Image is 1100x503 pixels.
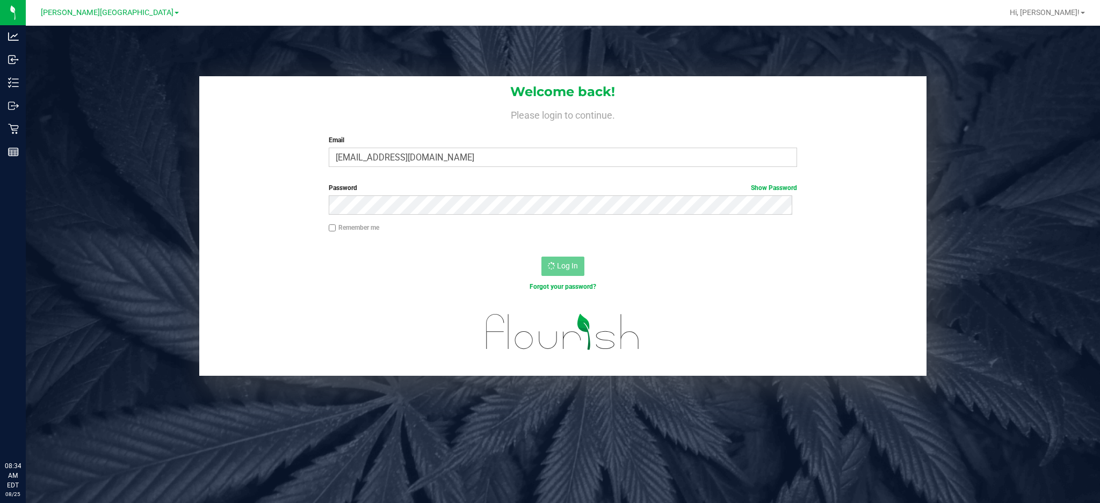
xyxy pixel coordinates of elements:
[8,147,19,157] inline-svg: Reports
[530,283,596,290] a: Forgot your password?
[8,31,19,42] inline-svg: Analytics
[41,8,173,17] span: [PERSON_NAME][GEOGRAPHIC_DATA]
[472,303,654,361] img: flourish_logo.svg
[199,107,926,120] h4: Please login to continue.
[329,184,357,192] span: Password
[8,77,19,88] inline-svg: Inventory
[329,223,379,232] label: Remember me
[5,461,21,490] p: 08:34 AM EDT
[8,54,19,65] inline-svg: Inbound
[751,184,797,192] a: Show Password
[1010,8,1080,17] span: Hi, [PERSON_NAME]!
[329,135,797,145] label: Email
[8,123,19,134] inline-svg: Retail
[5,490,21,498] p: 08/25
[199,85,926,99] h1: Welcome back!
[557,261,578,270] span: Log In
[329,224,336,232] input: Remember me
[8,100,19,111] inline-svg: Outbound
[541,257,584,276] button: Log In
